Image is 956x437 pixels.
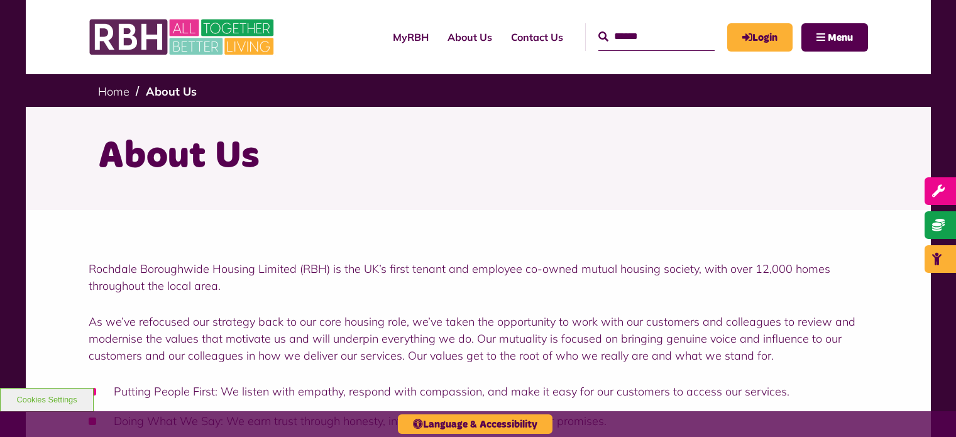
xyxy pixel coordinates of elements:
[146,84,197,99] a: About Us
[89,383,868,400] li: Putting People First: We listen with empathy, respond with compassion, and make it easy for our c...
[801,23,868,52] button: Navigation
[98,84,129,99] a: Home
[89,13,277,62] img: RBH
[438,20,502,54] a: About Us
[98,132,859,181] h1: About Us
[398,414,552,434] button: Language & Accessibility
[89,313,868,364] p: As we’ve refocused our strategy back to our core housing role, we’ve taken the opportunity to wor...
[727,23,793,52] a: MyRBH
[828,33,853,43] span: Menu
[383,20,438,54] a: MyRBH
[89,260,868,294] p: Rochdale Boroughwide Housing Limited (RBH) is the UK’s first tenant and employee co-owned mutual ...
[899,380,956,437] iframe: Netcall Web Assistant for live chat
[502,20,573,54] a: Contact Us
